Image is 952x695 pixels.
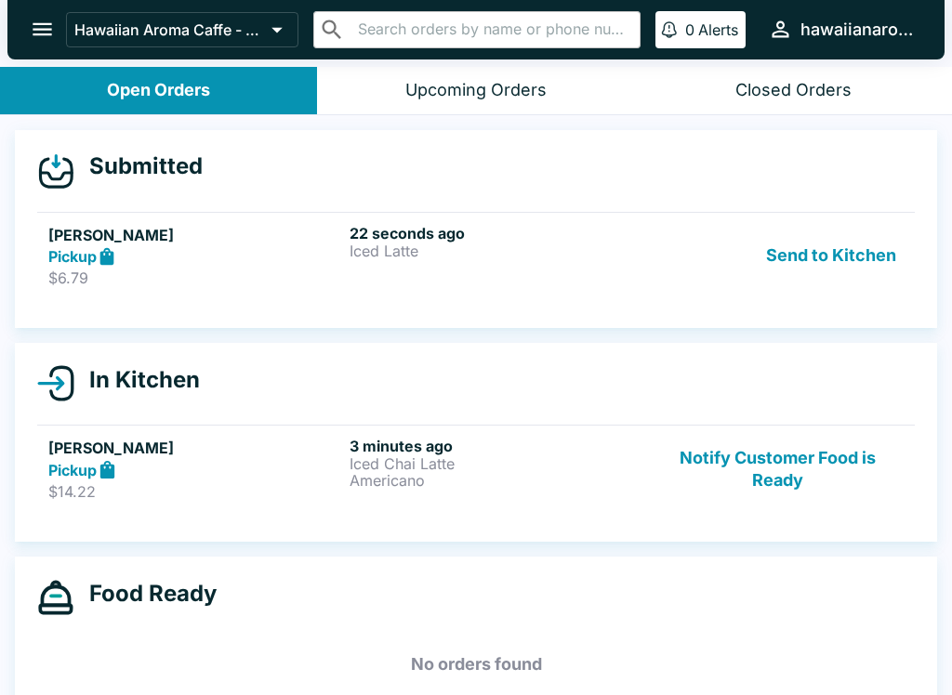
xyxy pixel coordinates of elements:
h4: Submitted [74,152,203,180]
div: Open Orders [107,80,210,101]
div: hawaiianaromacaffe [800,19,915,41]
p: $14.22 [48,482,342,501]
button: Send to Kitchen [759,224,904,288]
p: $6.79 [48,269,342,287]
strong: Pickup [48,461,97,479]
h4: Food Ready [74,580,217,608]
h6: 3 minutes ago [350,437,643,455]
button: Notify Customer Food is Ready [652,437,904,501]
div: Closed Orders [735,80,852,101]
p: 0 [685,20,694,39]
h4: In Kitchen [74,366,200,394]
a: [PERSON_NAME]Pickup$6.7922 seconds agoIced LatteSend to Kitchen [37,212,915,299]
h6: 22 seconds ago [350,224,643,243]
p: Hawaiian Aroma Caffe - Waikiki Beachcomber [74,20,264,39]
h5: [PERSON_NAME] [48,437,342,459]
p: Iced Latte [350,243,643,259]
a: [PERSON_NAME]Pickup$14.223 minutes agoIced Chai LatteAmericanoNotify Customer Food is Ready [37,425,915,512]
button: hawaiianaromacaffe [760,9,922,49]
h5: [PERSON_NAME] [48,224,342,246]
div: Upcoming Orders [405,80,547,101]
button: Hawaiian Aroma Caffe - Waikiki Beachcomber [66,12,298,47]
p: Alerts [698,20,738,39]
button: open drawer [19,6,66,53]
strong: Pickup [48,247,97,266]
p: Iced Chai Latte [350,455,643,472]
input: Search orders by name or phone number [352,17,632,43]
p: Americano [350,472,643,489]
